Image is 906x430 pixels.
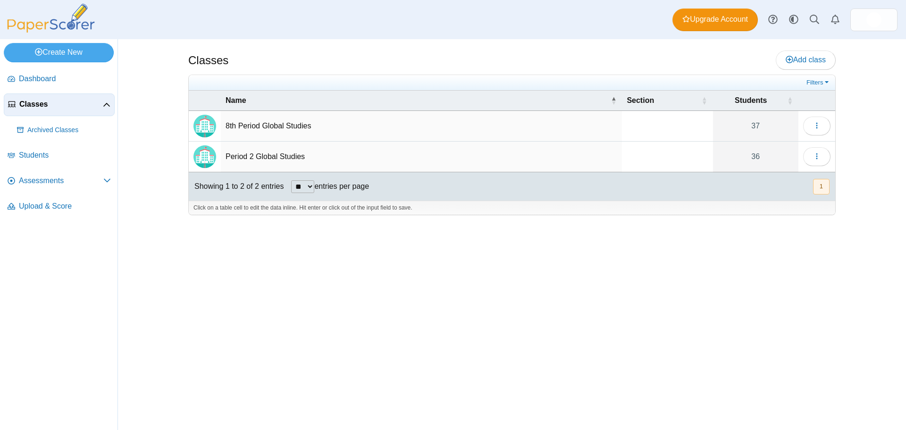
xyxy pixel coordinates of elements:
a: 37 [713,111,798,141]
img: PaperScorer [4,4,98,33]
span: Upgrade Account [682,14,748,25]
a: Alerts [825,9,846,30]
span: Name : Activate to invert sorting [611,91,616,110]
a: Assessments [4,170,115,193]
a: 36 [713,142,798,172]
span: Students : Activate to sort [787,91,793,110]
a: Archived Classes [13,119,115,142]
a: PaperScorer [4,26,98,34]
span: Classes [19,99,103,110]
span: Section [627,96,654,104]
h1: Classes [188,52,228,68]
span: Section : Activate to sort [702,91,707,110]
span: Name [226,96,246,104]
a: Classes [4,93,115,116]
img: ps.Y0OAolr6RPehrr6a [866,12,881,27]
span: Archived Classes [27,126,111,135]
label: entries per page [314,182,369,190]
a: Students [4,144,115,167]
a: Dashboard [4,68,115,91]
span: Upload & Score [19,201,111,211]
img: Locally created class [193,145,216,168]
a: Filters [804,78,833,87]
span: Dashboard [19,74,111,84]
a: Add class [776,51,836,69]
td: 8th Period Global Studies [221,111,622,142]
a: ps.Y0OAolr6RPehrr6a [850,8,898,31]
button: 1 [813,179,830,194]
a: Upgrade Account [672,8,758,31]
span: Jeanie Hernandez [866,12,881,27]
div: Click on a table cell to edit the data inline. Hit enter or click out of the input field to save. [189,201,835,215]
td: Period 2 Global Studies [221,142,622,172]
a: Create New [4,43,114,62]
span: Assessments [19,176,103,186]
nav: pagination [812,179,830,194]
span: Students [19,150,111,160]
a: Upload & Score [4,195,115,218]
div: Showing 1 to 2 of 2 entries [189,172,284,201]
span: Add class [786,56,826,64]
img: Locally created class [193,115,216,137]
span: Students [735,96,767,104]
